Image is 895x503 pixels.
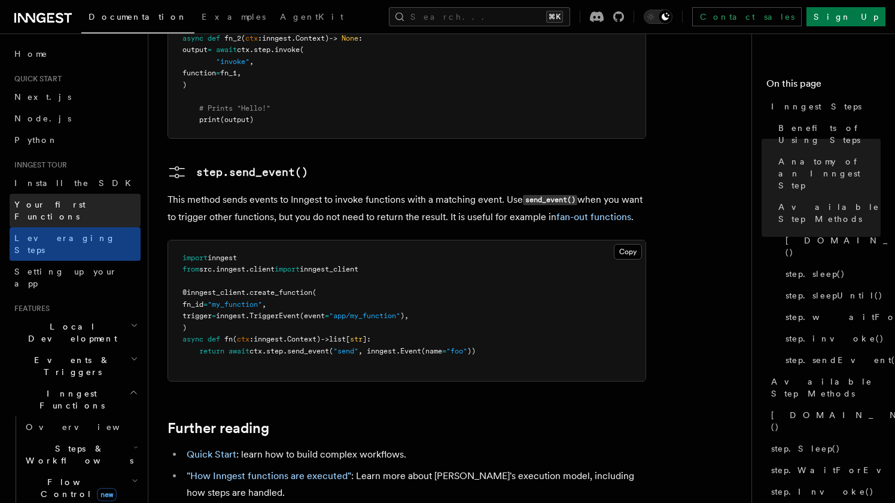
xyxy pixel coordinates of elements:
[14,267,117,288] span: Setting up your app
[389,7,570,26] button: Search...⌘K
[182,265,199,273] span: from
[199,265,212,273] span: src
[237,335,249,343] span: ctx
[208,254,237,262] span: inngest
[182,335,203,343] span: async
[208,300,262,309] span: "my_function"
[245,265,249,273] span: .
[245,288,249,297] span: .
[21,443,133,467] span: Steps & Workflows
[556,211,631,222] a: fan-out functions
[14,92,71,102] span: Next.js
[254,45,270,54] span: step
[291,34,296,42] span: .
[10,227,141,261] a: Leveraging Steps
[283,335,287,343] span: .
[203,300,208,309] span: =
[10,388,129,411] span: Inngest Functions
[786,268,845,280] span: step.sleep()
[10,354,130,378] span: Events & Triggers
[771,100,861,112] span: Inngest Steps
[806,7,885,26] a: Sign Up
[10,194,141,227] a: Your first Functions
[358,34,363,42] span: :
[241,34,245,42] span: (
[249,288,312,297] span: create_function
[216,312,249,320] span: inngest.
[182,69,216,77] span: function
[216,45,237,54] span: await
[254,335,283,343] span: inngest
[182,34,203,42] span: async
[771,486,874,498] span: step.Invoke()
[766,438,881,459] a: step.Sleep()
[312,288,316,297] span: (
[275,45,300,54] span: invoke
[400,347,421,355] span: Event
[183,468,646,501] li: : Learn more about [PERSON_NAME]'s execution model, including how steps are handled.
[781,263,881,285] a: step.sleep()
[329,335,346,343] span: list
[400,312,409,320] span: ),
[270,45,275,54] span: .
[287,335,321,343] span: Context)
[546,11,563,23] kbd: ⌘K
[329,312,400,320] span: "app/my_function"
[781,285,881,306] a: step.sleepUntil()
[442,347,446,355] span: =
[766,404,881,438] a: [DOMAIN_NAME]()
[10,160,67,170] span: Inngest tour
[325,312,329,320] span: =
[97,488,117,501] span: new
[212,312,216,320] span: =
[10,383,141,416] button: Inngest Functions
[196,164,308,181] pre: step.send_event()
[287,347,329,355] span: send_event
[202,12,266,22] span: Examples
[168,163,308,182] a: step.send_event()
[10,108,141,129] a: Node.js
[249,57,254,66] span: ,
[644,10,672,24] button: Toggle dark mode
[421,347,442,355] span: (name
[10,349,141,383] button: Events & Triggers
[329,347,333,355] span: (
[766,459,881,481] a: step.WaitForEvent()
[89,12,187,22] span: Documentation
[262,300,266,309] span: ,
[346,335,350,343] span: [
[183,446,646,463] li: : learn how to build complex workflows.
[14,48,48,60] span: Home
[216,57,249,66] span: "invoke"
[10,321,130,345] span: Local Development
[187,470,351,481] a: "How Inngest functions are executed"
[766,481,881,502] a: step.Invoke()
[446,347,467,355] span: "foo"
[216,265,245,273] span: inngest
[208,45,212,54] span: =
[168,420,269,437] a: Further reading
[216,69,220,77] span: =
[692,7,802,26] a: Contact sales
[21,438,141,471] button: Steps & Workflows
[208,335,220,343] span: def
[199,115,220,124] span: print
[249,45,254,54] span: .
[262,347,266,355] span: .
[249,335,254,343] span: :
[786,289,883,301] span: step.sleepUntil()
[182,312,212,320] span: trigger
[194,4,273,32] a: Examples
[778,156,881,191] span: Anatomy of an Inngest Step
[283,347,287,355] span: .
[14,233,115,255] span: Leveraging Steps
[781,349,881,371] a: step.sendEvent()
[766,77,881,96] h4: On this page
[342,34,358,42] span: None
[300,265,358,273] span: inngest_client
[182,300,203,309] span: fn_id
[182,45,208,54] span: output
[350,335,363,343] span: str
[275,265,300,273] span: import
[237,45,249,54] span: ctx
